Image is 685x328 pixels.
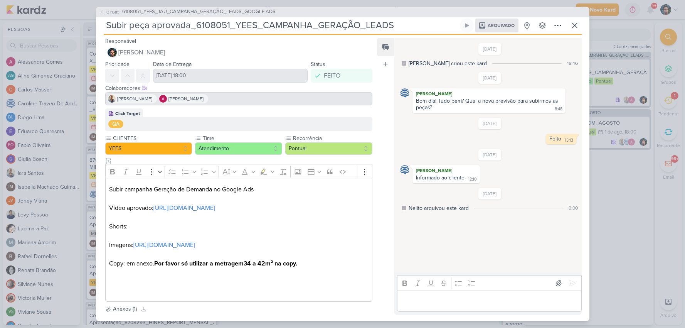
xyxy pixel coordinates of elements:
[153,69,308,83] input: Select a date
[153,204,215,212] a: [URL][DOMAIN_NAME]
[109,203,368,222] p: Vídeo aprovado:
[567,60,578,67] div: 16:46
[118,48,165,57] span: [PERSON_NAME]
[115,110,140,117] div: Click Target
[104,19,458,32] input: Kard Sem Título
[112,134,192,142] label: CLIENTES
[159,95,167,103] img: Alessandra Gomes
[133,241,195,249] a: [URL][DOMAIN_NAME]
[109,185,368,203] p: Subir campanha Geração de Demanda no Google Ads
[311,61,325,68] label: Status
[244,260,297,267] strong: 34 a 42m² na copy.
[105,46,373,59] button: [PERSON_NAME]
[105,38,136,44] label: Responsável
[154,260,244,267] strong: Por favor só utilizar a metragem
[400,88,409,98] img: Caroline Traven De Andrade
[108,95,116,103] img: Iara Santos
[113,305,137,313] div: Anexos (1)
[105,84,373,92] div: Colaboradores
[105,179,373,302] div: Editor editing area: main
[488,23,515,28] span: Arquivado
[397,291,581,312] div: Editor editing area: main
[117,95,152,102] span: [PERSON_NAME]
[569,205,578,211] div: 0:00
[324,71,340,80] div: FEITO
[311,69,372,83] button: FEITO
[549,135,561,142] div: Feito
[464,22,470,29] div: Ligar relógio
[565,137,573,144] div: 13:13
[468,176,477,183] div: 12:10
[168,95,204,102] span: [PERSON_NAME]
[409,204,469,212] div: Nelito arquivou este kard
[409,59,487,68] div: [PERSON_NAME] criou este kard
[475,19,518,32] div: Arquivado
[195,142,282,155] button: Atendimento
[555,106,562,112] div: 8:48
[109,222,368,268] p: Shorts: Imagens: Copy: em anexo.
[108,48,117,57] img: Nelito Junior
[202,134,282,142] label: Time
[112,120,119,128] div: QA
[416,174,465,181] div: Informado ao cliente
[285,142,372,155] button: Pontual
[105,164,373,179] div: Editor toolbar
[414,167,478,174] div: [PERSON_NAME]
[105,142,192,155] button: YEES
[416,98,560,111] div: Bom dia! Tudo bem? Qual a nova previsão para subirmos as peças?
[397,276,581,291] div: Editor toolbar
[105,61,130,68] label: Prioridade
[414,90,564,98] div: [PERSON_NAME]
[292,134,372,142] label: Recorrência
[400,165,409,174] img: Caroline Traven De Andrade
[153,61,192,68] label: Data de Entrega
